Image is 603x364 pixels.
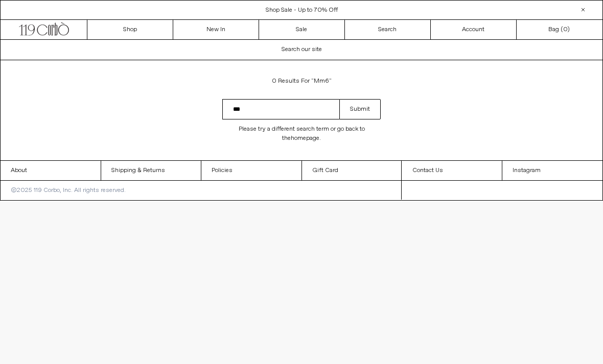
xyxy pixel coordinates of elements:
a: New In [173,20,259,39]
input: Search [222,99,339,119]
a: Gift Card [302,161,402,180]
a: Shop Sale - Up to 70% Off [266,6,338,14]
a: Shop [87,20,173,39]
a: Policies [201,161,301,180]
a: Sale [259,20,345,39]
a: Account [431,20,517,39]
span: Search our site [282,45,322,54]
h1: 0 results for "Mm6" [222,72,381,90]
span: ) [563,25,570,34]
a: Contact Us [402,161,502,180]
p: Please try a different search term or go back to the . [222,119,381,148]
a: Shipping & Returns [101,161,201,180]
p: ©2025 119 Corbo, Inc. All rights reserved. [1,181,136,200]
a: homepage [291,134,319,142]
a: Bag () [517,20,602,39]
a: Search [345,20,431,39]
button: Submit [339,99,381,119]
span: 0 [563,26,567,34]
a: About [1,161,101,180]
a: Instagram [502,161,602,180]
